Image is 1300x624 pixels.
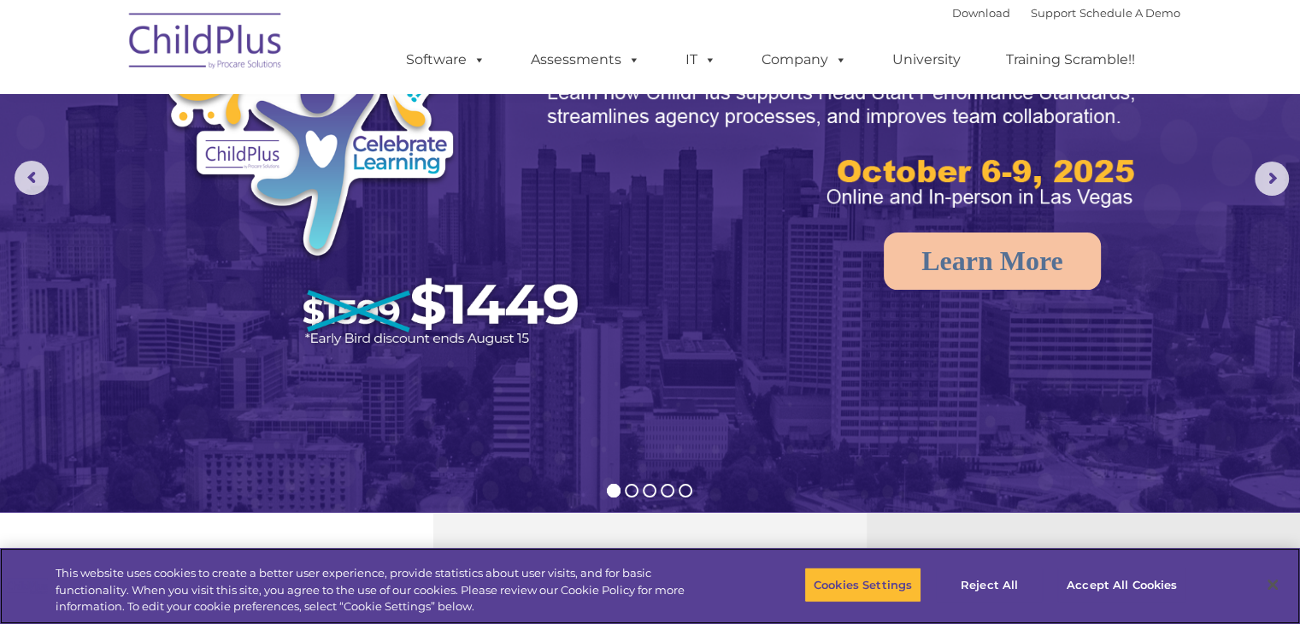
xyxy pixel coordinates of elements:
[56,565,715,615] div: This website uses cookies to create a better user experience, provide statistics about user visit...
[238,113,290,126] span: Last name
[1254,566,1291,603] button: Close
[989,43,1152,77] a: Training Scramble!!
[884,233,1101,290] a: Learn More
[875,43,978,77] a: University
[1079,6,1180,20] a: Schedule A Demo
[389,43,503,77] a: Software
[668,43,733,77] a: IT
[936,567,1043,603] button: Reject All
[952,6,1010,20] a: Download
[238,183,310,196] span: Phone number
[121,1,291,86] img: ChildPlus by Procare Solutions
[514,43,657,77] a: Assessments
[1031,6,1076,20] a: Support
[952,6,1180,20] font: |
[1057,567,1186,603] button: Accept All Cookies
[744,43,864,77] a: Company
[804,567,921,603] button: Cookies Settings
